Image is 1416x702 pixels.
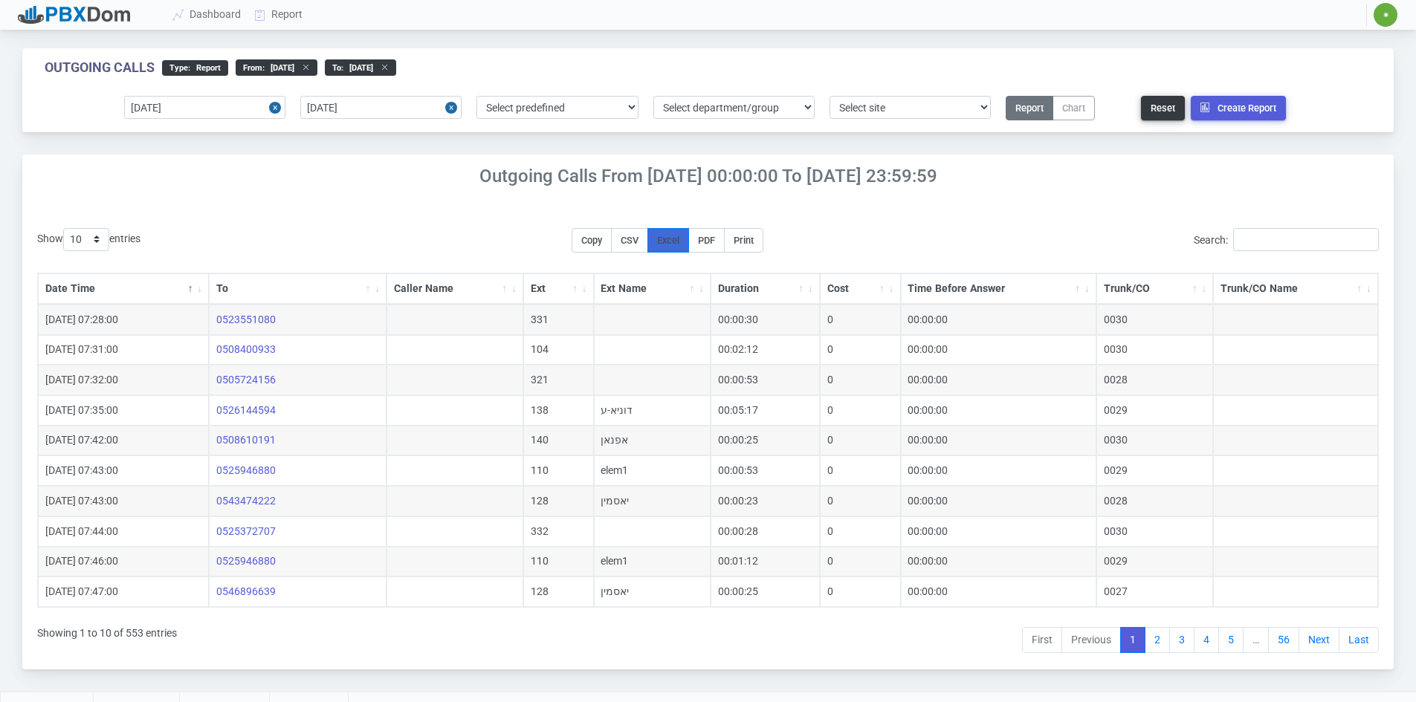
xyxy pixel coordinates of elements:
button: Print [724,228,763,253]
a: 0523551080 [216,313,276,325]
a: 0525372707 [216,525,276,537]
a: 56 [1268,627,1299,654]
a: Report [248,1,310,28]
td: [DATE] 07:47:00 [38,576,209,607]
td: 0 [820,335,901,365]
td: 00:02:12 [711,335,820,365]
td: 0 [820,486,901,516]
th: Ext Name: activate to sort column ascending [594,273,711,305]
th: Duration: activate to sort column ascending [711,273,820,305]
input: Start date [124,96,285,119]
td: 0029 [1096,547,1214,577]
span: CSV [621,235,639,246]
h4: Outgoing Calls From [DATE] 00:00:00 to [DATE] 23:59:59 [22,166,1394,187]
td: [DATE] 07:42:00 [38,426,209,456]
a: Last [1339,627,1379,654]
td: אפנאן [594,426,711,456]
span: Print [734,235,754,246]
a: 0525946880 [216,555,276,567]
td: 00:00:00 [901,305,1096,335]
div: type : [162,60,228,76]
label: Show entries [37,228,140,251]
button: Report [1006,96,1053,120]
td: 00:00:53 [711,455,820,486]
td: [DATE] 07:32:00 [38,365,209,395]
td: 00:00:23 [711,486,820,516]
td: 140 [523,426,594,456]
div: Outgoing Calls [45,59,155,76]
td: 00:00:00 [901,547,1096,577]
td: 00:00:25 [711,426,820,456]
td: יאסמין [594,486,711,516]
a: 0546896639 [216,585,276,597]
td: elem1 [594,455,711,486]
input: End date [300,96,462,119]
th: Time Before Answer: activate to sort column ascending [901,273,1096,305]
td: 0029 [1096,395,1214,426]
th: Date Time: activate to sort column descending [38,273,209,305]
td: 00:00:00 [901,455,1096,486]
td: 0028 [1096,365,1214,395]
th: Caller Name: activate to sort column ascending [387,273,523,305]
td: 00:00:00 [901,426,1096,456]
a: 0508400933 [216,343,276,355]
td: 0029 [1096,455,1214,486]
td: 00:00:30 [711,305,820,335]
td: 0 [820,305,901,335]
span: Excel [657,235,679,246]
td: 00:01:12 [711,547,820,577]
span: PDF [698,235,715,246]
button: Create Report [1191,96,1286,120]
td: 0 [820,365,901,395]
a: Next [1299,627,1339,654]
td: דוניא-ע [594,395,711,426]
td: 00:00:00 [901,395,1096,426]
td: 00:00:25 [711,576,820,607]
td: 00:00:00 [901,516,1096,547]
button: Close [269,96,285,119]
td: 138 [523,395,594,426]
td: 0028 [1096,486,1214,516]
td: [DATE] 07:43:00 [38,486,209,516]
button: Reset [1141,96,1185,120]
td: [DATE] 07:28:00 [38,305,209,335]
td: 0 [820,576,901,607]
td: 0030 [1096,335,1214,365]
td: 321 [523,365,594,395]
td: יאסמין [594,576,711,607]
td: 0030 [1096,516,1214,547]
button: ✷ [1373,2,1398,27]
a: Dashboard [167,1,248,28]
a: 0505724156 [216,374,276,386]
th: Cost: activate to sort column ascending [820,273,901,305]
button: PDF [688,228,725,253]
td: elem1 [594,547,711,577]
a: 2 [1145,627,1170,654]
td: 331 [523,305,594,335]
td: 110 [523,455,594,486]
td: 00:00:00 [901,486,1096,516]
span: Copy [581,235,602,246]
td: 00:00:00 [901,365,1096,395]
td: 0 [820,516,901,547]
a: 0525946880 [216,464,276,476]
span: Report [190,63,221,73]
span: ✷ [1383,10,1389,19]
td: [DATE] 07:31:00 [38,335,209,365]
a: 3 [1169,627,1194,654]
span: [DATE] [265,63,294,73]
button: Excel [647,228,689,253]
td: [DATE] 07:44:00 [38,516,209,547]
td: [DATE] 07:43:00 [38,455,209,486]
div: From : [236,59,317,76]
a: 0526144594 [216,404,276,416]
td: [DATE] 07:46:00 [38,547,209,577]
th: Ext: activate to sort column ascending [523,273,594,305]
div: Showing 1 to 10 of 553 entries [37,617,177,655]
td: 00:05:17 [711,395,820,426]
td: 0 [820,455,901,486]
button: CSV [611,228,648,253]
button: Chart [1053,96,1095,120]
td: 0 [820,547,901,577]
input: Search: [1233,228,1379,251]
